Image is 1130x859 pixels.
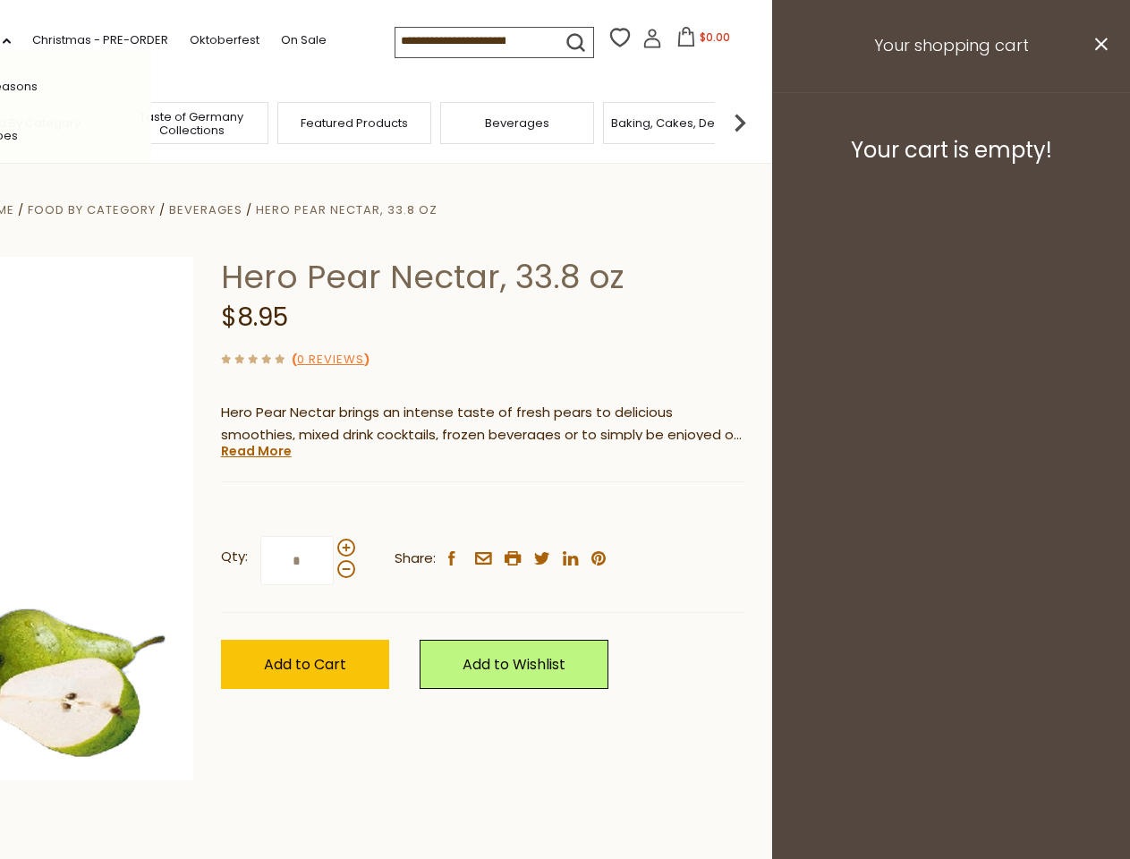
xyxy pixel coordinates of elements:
[221,300,288,335] span: $8.95
[485,116,549,130] a: Beverages
[169,201,242,218] a: Beverages
[28,201,156,218] a: Food By Category
[420,640,608,689] a: Add to Wishlist
[297,351,364,370] a: 0 Reviews
[221,402,744,447] p: Hero Pear Nectar brings an intense taste of fresh pears to delicious smoothies, mixed drink cockt...
[260,536,334,585] input: Qty:
[301,116,408,130] a: Featured Products
[221,442,292,460] a: Read More
[281,30,327,50] a: On Sale
[794,137,1108,164] h3: Your cart is empty!
[120,110,263,137] a: Taste of Germany Collections
[221,257,744,297] h1: Hero Pear Nectar, 33.8 oz
[700,30,730,45] span: $0.00
[666,27,742,54] button: $0.00
[395,548,436,570] span: Share:
[264,654,346,675] span: Add to Cart
[292,351,370,368] span: ( )
[32,30,168,50] a: Christmas - PRE-ORDER
[190,30,259,50] a: Oktoberfest
[221,640,389,689] button: Add to Cart
[256,201,438,218] a: Hero Pear Nectar, 33.8 oz
[611,116,750,130] a: Baking, Cakes, Desserts
[722,105,758,140] img: next arrow
[221,546,248,568] strong: Qty:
